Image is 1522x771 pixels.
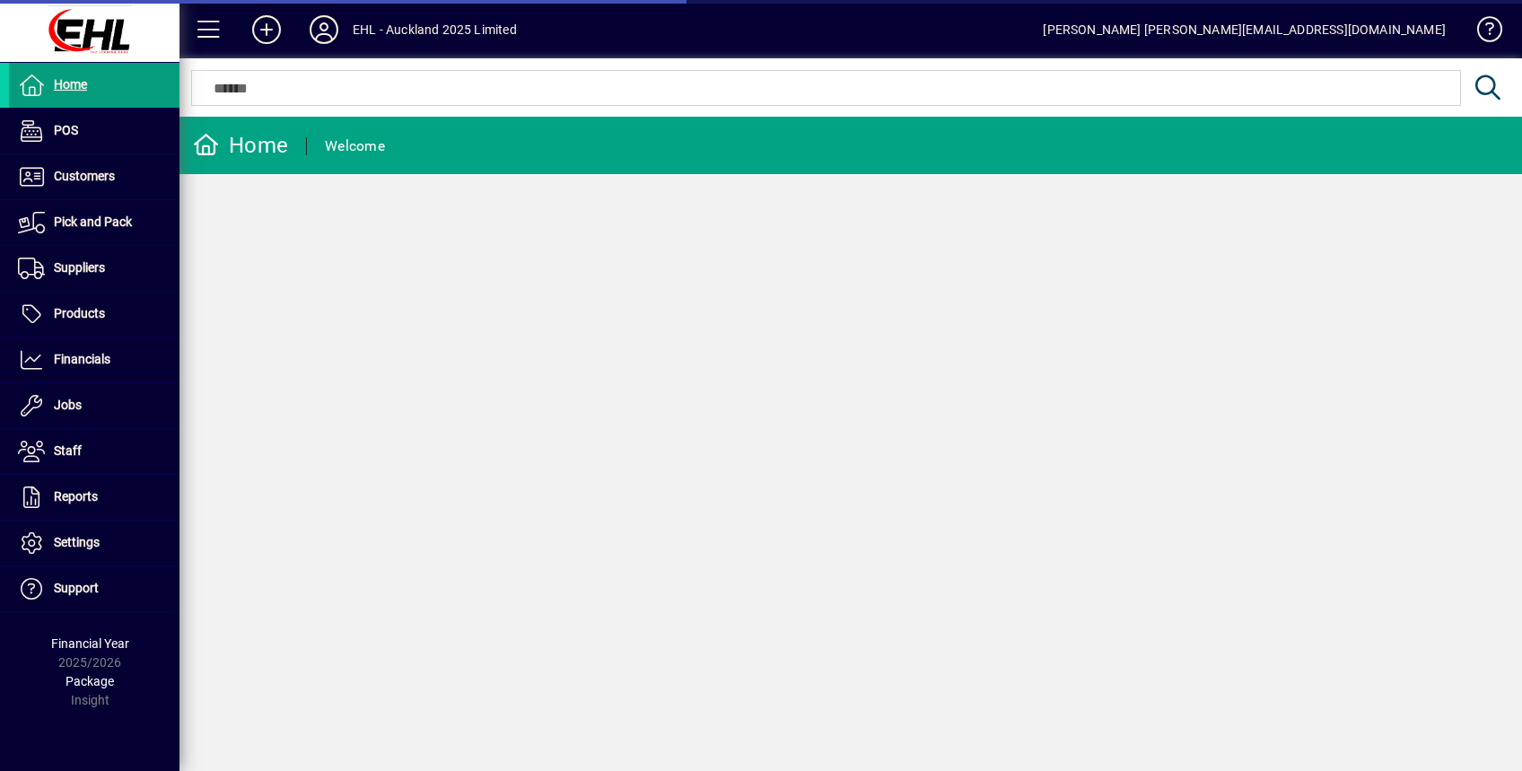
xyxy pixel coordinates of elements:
[1043,15,1446,44] div: [PERSON_NAME] [PERSON_NAME][EMAIL_ADDRESS][DOMAIN_NAME]
[9,246,179,291] a: Suppliers
[54,77,87,92] span: Home
[193,131,288,160] div: Home
[51,636,129,651] span: Financial Year
[54,306,105,320] span: Products
[54,398,82,412] span: Jobs
[9,109,179,153] a: POS
[353,15,517,44] div: EHL - Auckland 2025 Limited
[54,169,115,183] span: Customers
[9,521,179,565] a: Settings
[9,154,179,199] a: Customers
[9,429,179,474] a: Staff
[66,674,114,688] span: Package
[54,352,110,366] span: Financials
[54,489,98,504] span: Reports
[238,13,295,46] button: Add
[54,215,132,229] span: Pick and Pack
[9,475,179,520] a: Reports
[54,260,105,275] span: Suppliers
[295,13,353,46] button: Profile
[9,566,179,611] a: Support
[1464,4,1500,62] a: Knowledge Base
[9,292,179,337] a: Products
[9,337,179,382] a: Financials
[325,132,385,161] div: Welcome
[54,443,82,458] span: Staff
[54,581,99,595] span: Support
[9,200,179,245] a: Pick and Pack
[54,123,78,137] span: POS
[9,383,179,428] a: Jobs
[54,535,100,549] span: Settings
